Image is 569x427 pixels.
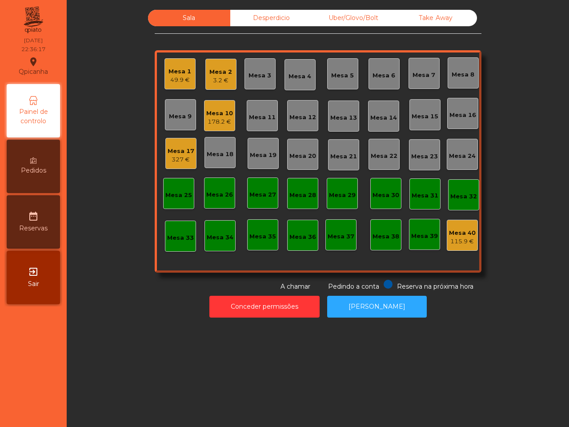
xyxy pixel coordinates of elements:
[21,45,45,53] div: 22:36:17
[397,282,473,290] span: Reserva na próxima hora
[19,224,48,233] span: Reservas
[207,233,233,242] div: Mesa 34
[249,113,276,122] div: Mesa 11
[248,71,271,80] div: Mesa 3
[206,117,233,126] div: 178.2 €
[331,71,354,80] div: Mesa 5
[249,232,276,241] div: Mesa 35
[449,111,476,120] div: Mesa 16
[412,112,438,121] div: Mesa 15
[148,10,230,26] div: Sala
[449,237,476,246] div: 115.9 €
[168,155,194,164] div: 327 €
[28,56,39,67] i: location_on
[168,76,191,85] div: 49.9 €
[28,266,39,277] i: exit_to_app
[19,55,48,77] div: Qpicanha
[230,10,313,26] div: Desperdicio
[373,71,395,80] div: Mesa 6
[28,211,39,222] i: date_range
[373,191,399,200] div: Mesa 30
[450,192,477,201] div: Mesa 32
[328,232,354,241] div: Mesa 37
[165,191,192,200] div: Mesa 25
[9,107,58,126] span: Painel de controlo
[207,150,233,159] div: Mesa 18
[413,71,435,80] div: Mesa 7
[328,282,379,290] span: Pedindo a conta
[209,68,232,77] div: Mesa 2
[209,296,320,318] button: Conceder permissões
[24,36,43,44] div: [DATE]
[169,112,192,121] div: Mesa 9
[168,67,191,76] div: Mesa 1
[449,229,476,238] div: Mesa 40
[22,4,44,36] img: qpiato
[329,191,356,200] div: Mesa 29
[412,191,438,200] div: Mesa 31
[167,234,194,242] div: Mesa 33
[289,191,316,200] div: Mesa 28
[449,152,476,161] div: Mesa 24
[168,147,194,156] div: Mesa 17
[370,113,397,122] div: Mesa 14
[395,10,477,26] div: Take Away
[289,152,316,161] div: Mesa 20
[411,152,438,161] div: Mesa 23
[289,113,316,122] div: Mesa 12
[373,232,399,241] div: Mesa 38
[21,166,46,175] span: Pedidos
[28,279,39,289] span: Sair
[452,70,474,79] div: Mesa 8
[206,190,233,199] div: Mesa 26
[249,190,276,199] div: Mesa 27
[289,72,311,81] div: Mesa 4
[327,296,427,318] button: [PERSON_NAME]
[313,10,395,26] div: Uber/Glovo/Bolt
[250,151,276,160] div: Mesa 19
[411,232,438,241] div: Mesa 39
[206,109,233,118] div: Mesa 10
[280,282,310,290] span: A chamar
[330,113,357,122] div: Mesa 13
[289,233,316,242] div: Mesa 36
[209,76,232,85] div: 3.2 €
[330,152,357,161] div: Mesa 21
[371,152,397,161] div: Mesa 22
